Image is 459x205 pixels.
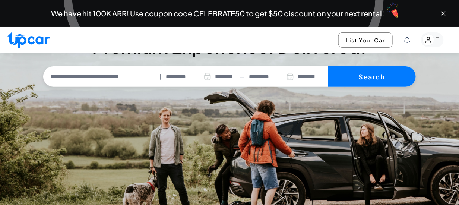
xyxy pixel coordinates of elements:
[51,10,384,17] span: We have hit 100K ARR! Use coupon code CELEBRATE50 to get $50 discount on your next rental!
[7,32,50,48] img: Upcar Logo
[43,36,416,57] h3: Premium Experience. Delivered.
[440,10,447,17] button: Close banner
[328,66,416,87] button: Search
[159,72,161,81] span: |
[240,72,244,81] span: —
[338,32,393,48] button: List Your Car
